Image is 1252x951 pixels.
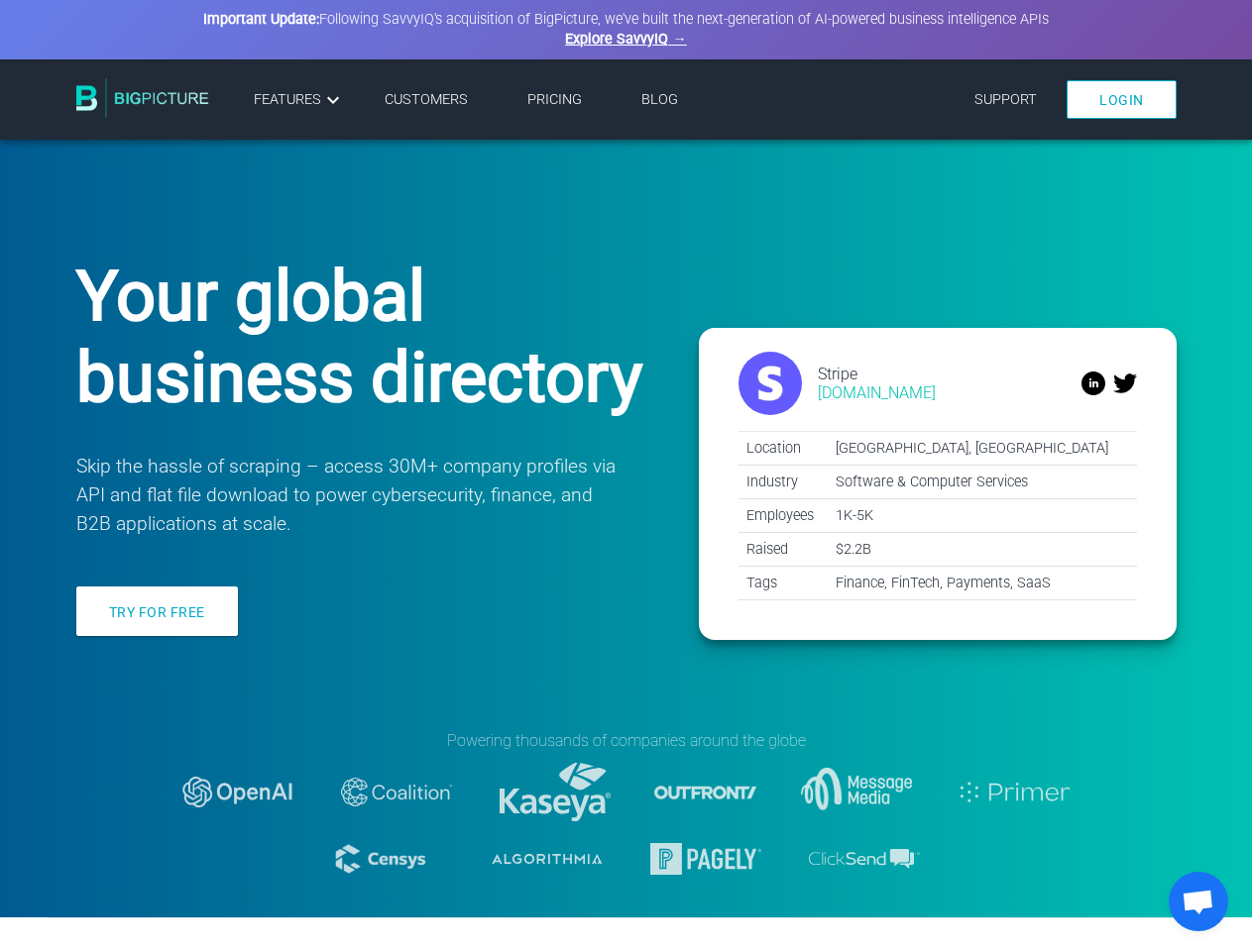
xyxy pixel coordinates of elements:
[76,78,209,118] img: BigPicture.io
[828,498,1137,532] td: 1K-5K
[1113,371,1137,395] img: twitter-v2.svg
[650,737,761,848] img: logo-outfront.svg
[739,498,828,532] td: Employees
[818,383,936,402] div: [DOMAIN_NAME]
[809,849,920,869] img: logo-clicksend.svg
[739,431,828,465] td: Location
[828,566,1137,599] td: Finance, FinTech, Payments, SaaS
[1081,371,1105,395] img: linkedin.svg
[492,854,603,864] img: logo-algorithmia.svg
[76,586,238,636] a: Try for free
[500,763,611,821] img: logo-kaseya.svg
[650,843,761,875] img: logo-pagely.svg
[818,365,936,383] div: Stripe
[341,778,452,806] img: logo-coalition-2.svg
[801,768,912,815] img: message-media.svg
[333,840,444,878] img: logo-censys.svg
[1067,80,1177,119] a: Login
[739,566,828,599] td: Tags
[739,352,802,415] img: stripe.com
[1169,872,1228,931] a: Open chat
[739,465,828,498] td: Industry
[76,256,649,418] h1: Your global business directory
[828,465,1137,498] td: Software & Computer Services
[739,532,828,566] td: Raised
[828,532,1137,566] td: $2.2B
[182,777,293,806] img: logo-openai.svg
[254,88,345,112] a: Features
[960,782,1071,802] img: logo-primer.svg
[76,453,620,538] p: Skip the hassle of scraping – access 30M+ company profiles via API and flat file download to powe...
[828,431,1137,465] td: [GEOGRAPHIC_DATA], [GEOGRAPHIC_DATA]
